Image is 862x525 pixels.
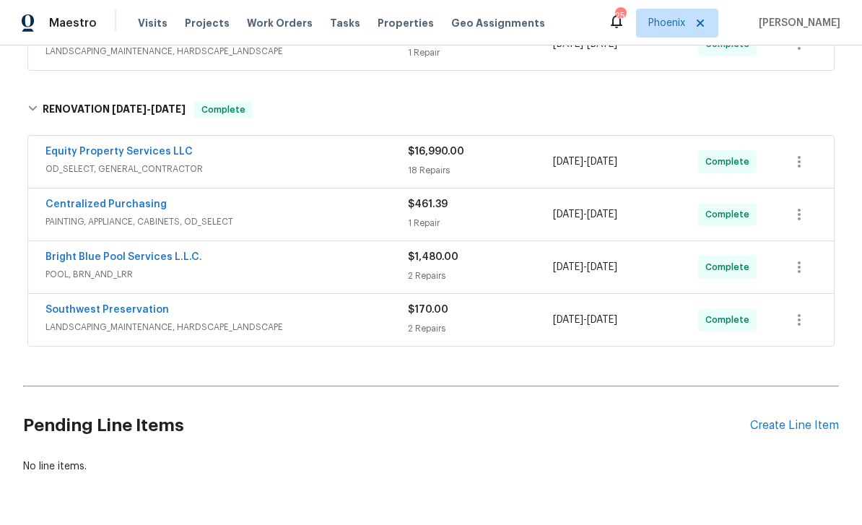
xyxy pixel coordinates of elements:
a: Equity Property Services LLC [45,147,193,157]
span: Projects [185,16,230,30]
span: [PERSON_NAME] [753,16,840,30]
span: Complete [705,155,755,169]
span: OD_SELECT, GENERAL_CONTRACTOR [45,162,408,176]
span: $461.39 [408,199,448,209]
a: Southwest Preservation [45,305,169,315]
span: $170.00 [408,305,448,315]
span: [DATE] [587,315,617,325]
span: [DATE] [553,262,583,272]
div: 25 [615,9,625,23]
span: [DATE] [151,104,186,114]
span: [DATE] [587,209,617,220]
span: $1,480.00 [408,252,458,262]
span: Complete [705,313,755,327]
span: Geo Assignments [451,16,545,30]
div: 2 Repairs [408,269,553,283]
span: - [553,260,617,274]
span: [DATE] [553,315,583,325]
div: Create Line Item [750,419,839,433]
span: Complete [196,103,251,117]
span: [DATE] [553,157,583,167]
span: Work Orders [247,16,313,30]
span: - [553,207,617,222]
span: Visits [138,16,167,30]
span: - [553,313,617,327]
span: Maestro [49,16,97,30]
span: Complete [705,207,755,222]
span: Properties [378,16,434,30]
h6: RENOVATION [43,101,186,118]
span: LANDSCAPING_MAINTENANCE, HARDSCAPE_LANDSCAPE [45,44,408,58]
span: Tasks [330,18,360,28]
div: RENOVATION [DATE]-[DATE]Complete [23,87,839,133]
div: 1 Repair [408,45,553,60]
a: Bright Blue Pool Services L.L.C. [45,252,202,262]
span: [DATE] [587,157,617,167]
span: - [112,104,186,114]
span: PAINTING, APPLIANCE, CABINETS, OD_SELECT [45,214,408,229]
a: Centralized Purchasing [45,199,167,209]
div: 18 Repairs [408,163,553,178]
span: $16,990.00 [408,147,464,157]
div: 1 Repair [408,216,553,230]
span: LANDSCAPING_MAINTENANCE, HARDSCAPE_LANDSCAPE [45,320,408,334]
span: [DATE] [587,262,617,272]
span: POOL, BRN_AND_LRR [45,267,408,282]
span: - [553,155,617,169]
div: 2 Repairs [408,321,553,336]
h2: Pending Line Items [23,392,750,459]
span: [DATE] [112,104,147,114]
div: No line items. [23,459,839,474]
span: [DATE] [553,209,583,220]
span: Complete [705,260,755,274]
span: Phoenix [648,16,685,30]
